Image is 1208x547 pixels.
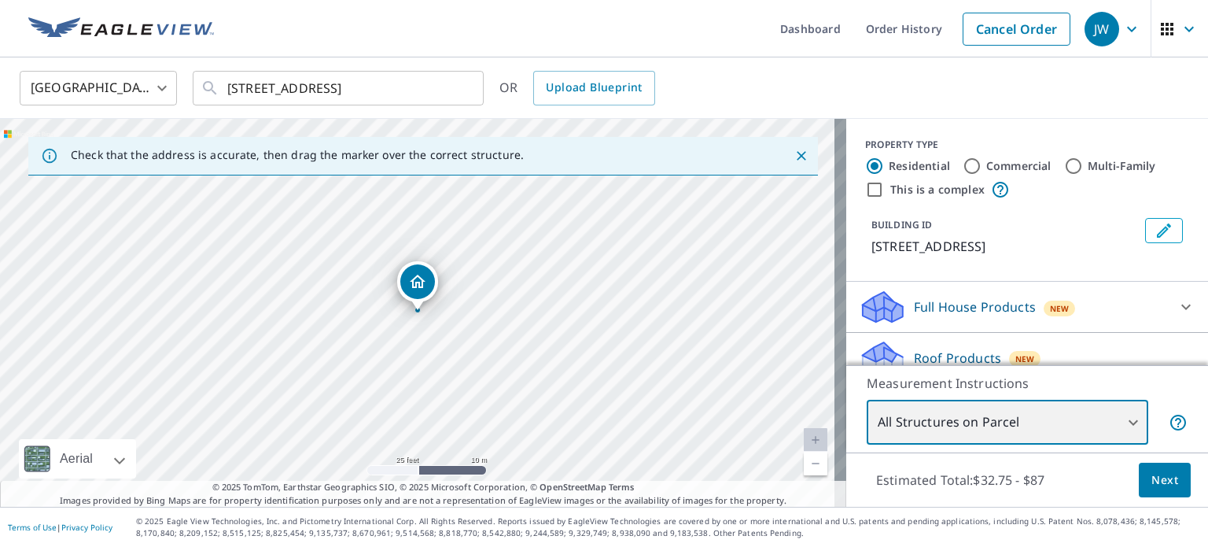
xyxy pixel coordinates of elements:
a: OpenStreetMap [540,481,606,493]
span: New [1050,302,1070,315]
span: © 2025 TomTom, Earthstar Geographics SIO, © 2025 Microsoft Corporation, © [212,481,635,494]
span: New [1015,353,1035,365]
button: Edit building 1 [1145,218,1183,243]
span: Upload Blueprint [546,78,642,98]
a: Upload Blueprint [533,71,654,105]
p: [STREET_ADDRESS] [871,237,1139,256]
span: Your report will include each building or structure inside the parcel boundary. In some cases, du... [1169,413,1188,432]
div: PROPERTY TYPE [865,138,1189,152]
p: © 2025 Eagle View Technologies, Inc. and Pictometry International Corp. All Rights Reserved. Repo... [136,516,1200,539]
p: Check that the address is accurate, then drag the marker over the correct structure. [71,148,524,162]
span: Next [1151,471,1178,490]
button: Close [791,146,812,166]
div: Roof ProductsNewPremium with Regular Delivery [859,339,1195,401]
a: Current Level 20, Zoom In Disabled [804,428,827,452]
div: Dropped pin, building 1, Residential property, 174 Shady Brook Ln Louisville, KY 40229 [397,261,438,310]
p: | [8,523,112,532]
a: Terms [609,481,635,493]
p: Full House Products [914,298,1036,316]
p: BUILDING ID [871,218,932,231]
div: JW [1085,12,1119,46]
p: Measurement Instructions [867,374,1188,393]
div: OR [499,71,655,105]
div: Aerial [55,439,98,479]
div: [GEOGRAPHIC_DATA] [20,66,177,110]
label: Multi-Family [1088,158,1156,174]
a: Terms of Use [8,522,57,533]
a: Current Level 20, Zoom Out [804,452,827,475]
p: Roof Products [914,349,1001,368]
a: Cancel Order [963,13,1070,46]
div: Full House ProductsNew [859,288,1195,326]
button: Next [1139,463,1191,498]
label: This is a complex [890,182,985,198]
label: Commercial [986,158,1051,174]
p: Estimated Total: $32.75 - $87 [864,463,1057,497]
img: EV Logo [28,17,214,41]
label: Residential [889,158,950,174]
div: Aerial [19,439,136,479]
input: Search by address or latitude-longitude [227,66,451,110]
a: Privacy Policy [61,522,112,533]
div: All Structures on Parcel [867,401,1148,445]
